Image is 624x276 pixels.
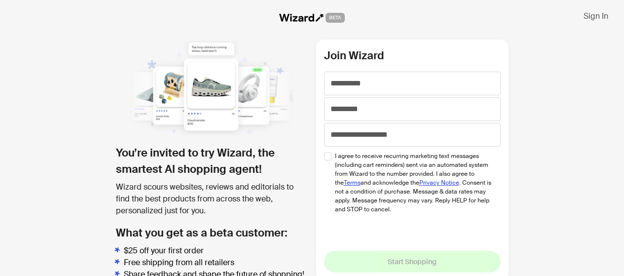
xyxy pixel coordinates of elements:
li: $25 off your first order [124,245,308,257]
span: I agree to receive recurring marketing text messages (including cart reminders) sent via an autom... [335,152,493,214]
a: Terms [344,179,361,187]
span: BETA [326,13,345,23]
span: Sign In [584,11,608,21]
h1: You’re invited to try Wizard, the smartest AI shopping agent! [116,145,308,177]
li: Free shipping from all retailers [124,257,308,269]
h2: Join Wizard [324,47,501,64]
a: Privacy Notice [419,179,459,187]
h2: What you get as a beta customer: [116,225,308,241]
div: Wizard scours websites, reviews and editorials to find the best products from across the web, per... [116,181,308,217]
button: Sign In [576,8,616,24]
button: Start Shopping [324,251,501,273]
